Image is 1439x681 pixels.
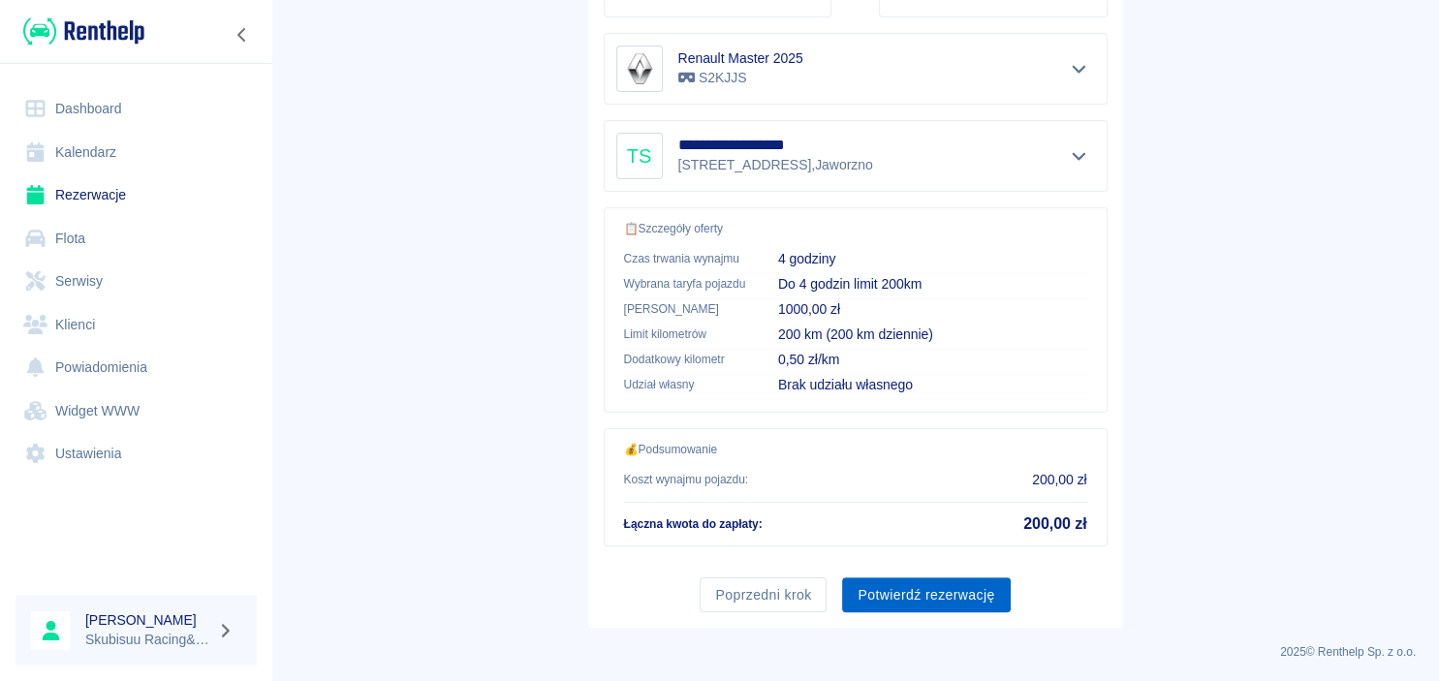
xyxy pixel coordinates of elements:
p: Udział własny [624,376,747,393]
button: Poprzedni krok [700,577,827,613]
p: Wybrana taryfa pojazdu [624,275,747,293]
p: S2KJJS [678,68,803,88]
p: Czas trwania wynajmu [624,250,747,267]
a: Widget WWW [16,389,257,433]
a: Dashboard [16,87,257,131]
a: Serwisy [16,260,257,303]
button: Zwiń nawigację [228,22,257,47]
p: [STREET_ADDRESS] , Jaworzno [678,155,873,175]
p: 2025 © Renthelp Sp. z o.o. [295,643,1416,661]
p: 📋 Szczegóły oferty [624,220,1087,237]
a: Powiadomienia [16,346,257,389]
p: 4 godziny [778,249,1087,269]
p: 0,50 zł/km [778,350,1087,370]
p: Dodatkowy kilometr [624,351,747,368]
p: 💰 Podsumowanie [624,441,1087,458]
p: [PERSON_NAME] [624,300,747,318]
p: Limit kilometrów [624,325,747,343]
img: Image [620,49,659,88]
p: Do 4 godzin limit 200km [778,274,1087,294]
button: Potwierdź rezerwację [842,577,1010,613]
img: Renthelp logo [23,15,144,47]
p: 1000,00 zł [778,299,1087,320]
p: Skubisuu Racing&Rent [85,630,209,650]
h5: 200,00 zł [1023,514,1086,534]
p: 200,00 zł [1032,470,1086,490]
p: Brak udziału własnego [778,375,1087,395]
button: Pokaż szczegóły [1063,55,1095,82]
p: Koszt wynajmu pojazdu : [624,471,749,488]
div: TS [616,133,663,179]
h6: Renault Master 2025 [678,48,803,68]
a: Flota [16,217,257,261]
a: Renthelp logo [16,15,144,47]
button: Pokaż szczegóły [1063,142,1095,170]
p: 200 km (200 km dziennie) [778,325,1087,345]
p: Łączna kwota do zapłaty : [624,515,763,533]
a: Kalendarz [16,131,257,174]
a: Ustawienia [16,432,257,476]
a: Rezerwacje [16,173,257,217]
h6: [PERSON_NAME] [85,610,209,630]
a: Klienci [16,303,257,347]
